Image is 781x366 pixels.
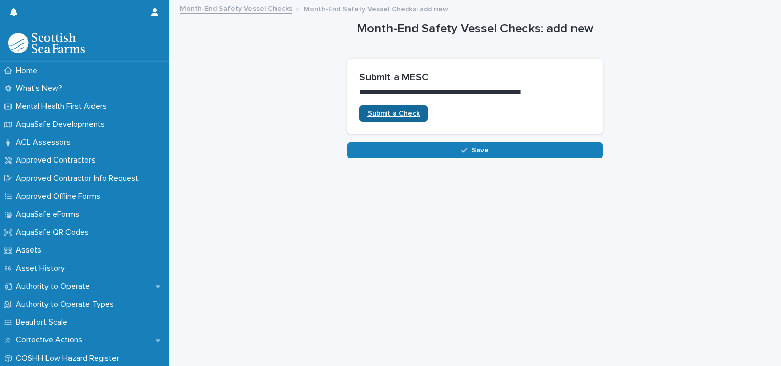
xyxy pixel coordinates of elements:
p: Authority to Operate Types [12,300,122,309]
img: bPIBxiqnSb2ggTQWdOVV [8,33,85,53]
p: Asset History [12,264,73,273]
p: Authority to Operate [12,282,98,291]
a: Month-End Safety Vessel Checks [180,2,292,14]
p: Corrective Actions [12,335,90,345]
p: AquaSafe Developments [12,120,113,129]
p: Home [12,66,45,76]
span: Submit a Check [367,110,420,117]
p: COSHH Low Hazard Register [12,354,127,363]
p: Approved Contractors [12,155,104,165]
a: Submit a Check [359,105,428,122]
p: Approved Offline Forms [12,192,108,201]
p: What's New? [12,84,71,94]
button: Save [347,142,603,158]
h2: Submit a MESC [359,71,590,83]
p: Approved Contractor Info Request [12,174,147,184]
p: Mental Health First Aiders [12,102,115,111]
span: Save [472,147,489,154]
p: Month-End Safety Vessel Checks: add new [304,3,448,14]
p: ACL Assessors [12,138,79,147]
p: AquaSafe eForms [12,210,87,219]
p: AquaSafe QR Codes [12,227,97,237]
p: Assets [12,245,50,255]
p: Beaufort Scale [12,317,76,327]
h1: Month-End Safety Vessel Checks: add new [347,21,603,36]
